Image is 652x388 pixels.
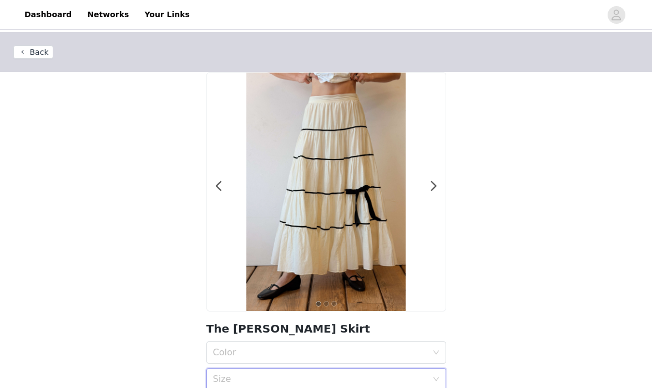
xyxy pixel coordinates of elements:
[13,45,53,59] button: Back
[433,349,439,357] i: icon: down
[80,2,135,27] a: Networks
[331,301,337,307] button: 3
[611,6,621,24] div: avatar
[316,301,321,307] button: 1
[433,376,439,384] i: icon: down
[213,347,427,358] div: Color
[213,374,427,385] div: Size
[324,301,329,307] button: 2
[206,320,446,337] h2: The [PERSON_NAME] Skirt
[138,2,196,27] a: Your Links
[18,2,78,27] a: Dashboard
